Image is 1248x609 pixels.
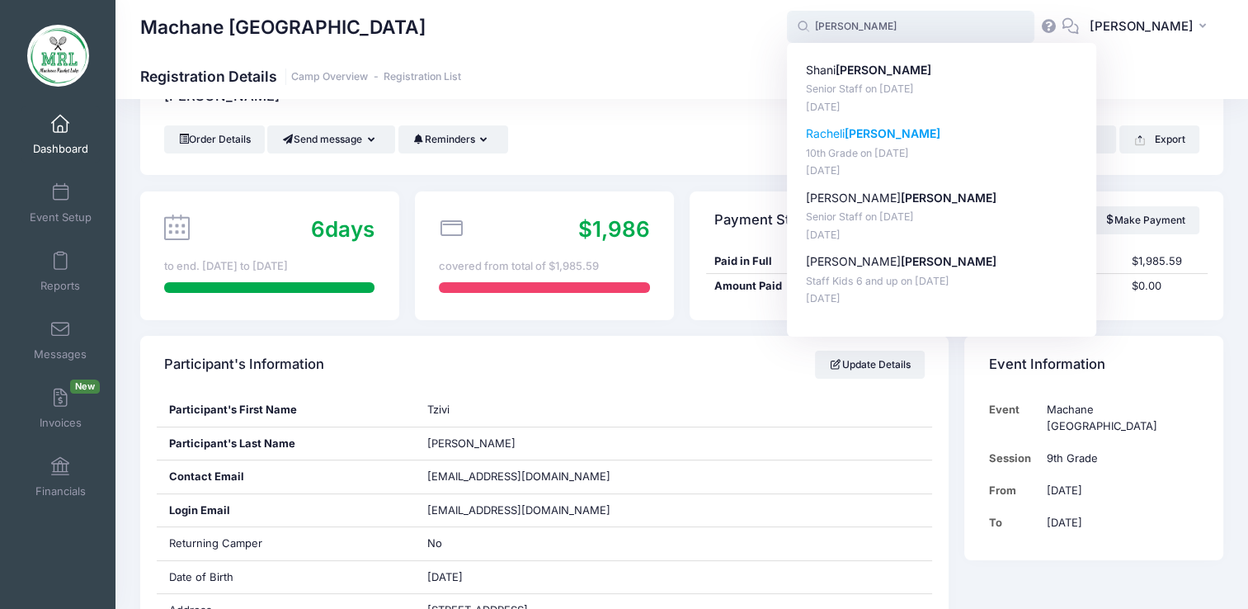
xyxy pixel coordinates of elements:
[40,279,80,293] span: Reports
[439,258,649,275] div: covered from total of $1,985.59
[714,196,818,243] h4: Payment Status
[157,394,416,427] div: Participant's First Name
[311,213,374,245] div: days
[164,342,324,389] h4: Participant's Information
[35,484,86,498] span: Financials
[27,25,89,87] img: Machane Racket Lake
[157,460,416,493] div: Contact Email
[1090,206,1199,234] a: Make Payment
[427,470,610,483] span: [EMAIL_ADDRESS][DOMAIN_NAME]
[989,474,1039,507] td: From
[1038,442,1199,474] td: 9th Grade
[1038,507,1199,539] td: [DATE]
[427,403,450,416] span: Tzivi
[384,71,461,83] a: Registration List
[21,174,100,232] a: Event Setup
[806,210,1078,225] p: Senior Staff on [DATE]
[427,437,516,450] span: [PERSON_NAME]
[21,380,100,437] a: InvoicesNew
[157,561,416,594] div: Date of Birth
[1038,394,1199,442] td: Machane [GEOGRAPHIC_DATA]
[21,106,100,163] a: Dashboard
[806,190,1078,207] p: [PERSON_NAME]
[989,507,1039,539] td: To
[706,253,831,270] div: Paid in Full
[806,125,1078,143] p: Racheli
[806,163,1078,179] p: [DATE]
[427,503,633,519] span: [EMAIL_ADDRESS][DOMAIN_NAME]
[33,142,88,156] span: Dashboard
[806,228,1078,243] p: [DATE]
[140,68,461,85] h1: Registration Details
[311,216,325,242] span: 6
[267,125,395,153] button: Send message
[836,63,931,77] strong: [PERSON_NAME]
[157,427,416,460] div: Participant's Last Name
[1079,8,1223,46] button: [PERSON_NAME]
[787,11,1034,44] input: Search by First Name, Last Name, or Email...
[398,125,508,153] button: Reminders
[901,254,996,268] strong: [PERSON_NAME]
[291,71,368,83] a: Camp Overview
[427,536,442,550] span: No
[806,253,1078,271] p: [PERSON_NAME]
[806,82,1078,97] p: Senior Staff on [DATE]
[140,8,426,46] h1: Machane [GEOGRAPHIC_DATA]
[21,448,100,506] a: Financials
[1090,17,1194,35] span: [PERSON_NAME]
[989,342,1105,389] h4: Event Information
[40,416,82,430] span: Invoices
[845,126,940,140] strong: [PERSON_NAME]
[21,311,100,369] a: Messages
[30,210,92,224] span: Event Setup
[815,351,925,379] a: Update Details
[157,494,416,527] div: Login Email
[901,191,996,205] strong: [PERSON_NAME]
[1119,125,1199,153] button: Export
[806,62,1078,79] p: Shani
[806,291,1078,307] p: [DATE]
[164,125,265,153] a: Order Details
[806,274,1078,290] p: Staff Kids 6 and up on [DATE]
[989,442,1039,474] td: Session
[1038,474,1199,507] td: [DATE]
[706,278,831,295] div: Amount Paid
[1123,253,1207,270] div: $1,985.59
[806,146,1078,162] p: 10th Grade on [DATE]
[989,394,1039,442] td: Event
[164,258,374,275] div: to end. [DATE] to [DATE]
[806,100,1078,116] p: [DATE]
[70,380,100,394] span: New
[427,570,463,583] span: [DATE]
[21,243,100,300] a: Reports
[578,216,650,242] span: $1,986
[157,527,416,560] div: Returning Camper
[34,347,87,361] span: Messages
[1123,278,1207,295] div: $0.00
